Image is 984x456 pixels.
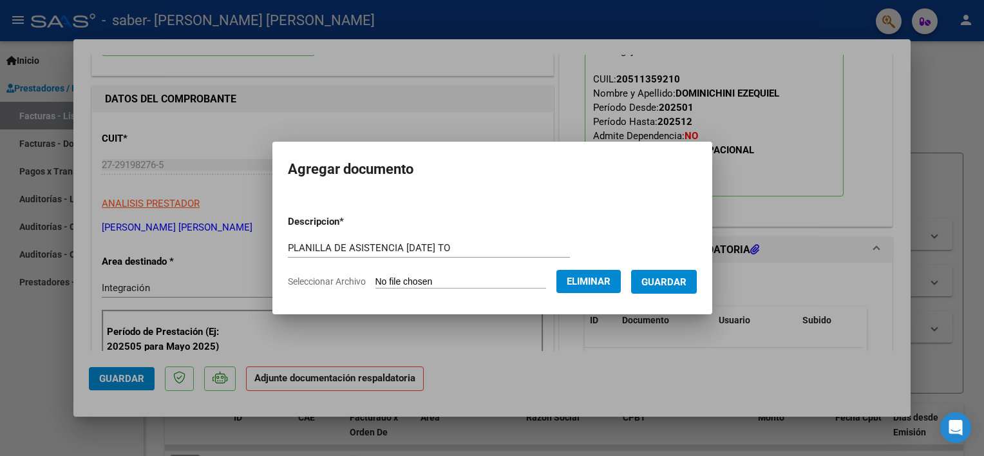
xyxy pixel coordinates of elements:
[631,270,697,294] button: Guardar
[567,276,610,287] span: Eliminar
[288,157,697,182] h2: Agregar documento
[641,276,686,288] span: Guardar
[288,214,411,229] p: Descripcion
[288,276,366,287] span: Seleccionar Archivo
[940,412,971,443] div: Open Intercom Messenger
[556,270,621,293] button: Eliminar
